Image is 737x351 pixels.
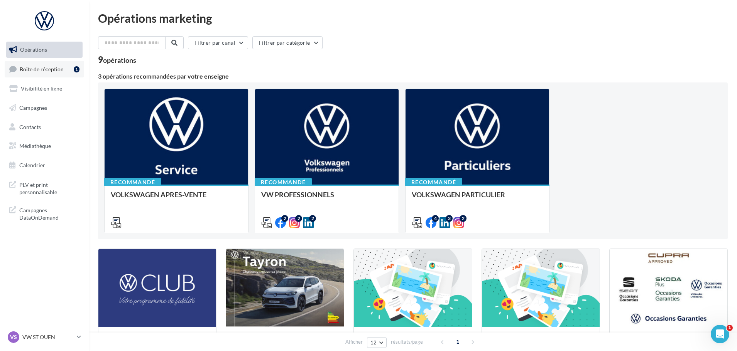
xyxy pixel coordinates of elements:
span: Afficher [345,338,363,346]
span: Médiathèque [19,143,51,149]
a: Médiathèque [5,138,84,154]
a: Calendrier [5,157,84,173]
span: résultats/page [391,338,423,346]
a: Campagnes DataOnDemand [5,202,84,225]
p: VW ST OUEN [22,333,74,341]
button: Filtrer par canal [188,36,248,49]
div: 2 [281,215,288,222]
div: 9 [98,55,136,64]
a: Opérations [5,42,84,58]
span: Calendrier [19,162,45,168]
span: 1 [451,336,464,348]
a: PLV et print personnalisable [5,176,84,199]
div: Recommandé [405,178,462,186]
div: 2 [309,215,316,222]
span: VW PROFESSIONNELS [261,190,334,199]
div: 2 [295,215,302,222]
div: 4 [432,215,439,222]
span: VOLKSWAGEN APRES-VENTE [111,190,206,199]
a: Visibilité en ligne [5,81,84,97]
span: VS [10,333,17,341]
div: Recommandé [104,178,161,186]
div: opérations [103,57,136,64]
div: 1 [74,66,79,72]
span: Visibilité en ligne [21,85,62,92]
span: Contacts [19,123,41,130]
span: 12 [370,339,377,346]
div: 3 [446,215,453,222]
div: Recommandé [255,178,312,186]
span: VOLKSWAGEN PARTICULIER [412,190,505,199]
span: Boîte de réception [20,65,64,72]
a: VS VW ST OUEN [6,330,83,344]
span: PLV et print personnalisable [19,180,79,196]
a: Boîte de réception1 [5,61,84,77]
button: Filtrer par catégorie [252,36,323,49]
iframe: Intercom live chat [711,325,729,343]
span: Campagnes DataOnDemand [19,205,79,222]
button: 12 [367,337,387,348]
span: Campagnes [19,104,47,111]
div: 3 opérations recommandées par votre enseigne [98,73,728,79]
span: 1 [727,325,733,331]
a: Contacts [5,119,84,135]
a: Campagnes [5,100,84,116]
span: Opérations [20,46,47,53]
div: 2 [460,215,467,222]
div: Opérations marketing [98,12,728,24]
